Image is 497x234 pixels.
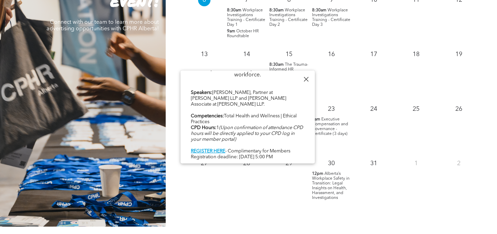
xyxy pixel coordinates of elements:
span: 12pm [312,171,323,176]
p: 19 [452,48,465,61]
p: 2 [452,157,465,170]
b: CPD Hours: [191,125,216,130]
p: 23 [325,103,338,115]
p: 16 [325,48,338,61]
b: Competencies: [191,114,224,118]
span: Workplace Investigations Training - Certificate Day 1 [227,8,265,27]
span: Workplace Investigations Training - Certificate Day 2 [269,8,308,27]
b: Speakers: [191,90,212,95]
span: Workplace Investigations Training - Certificate Day 3 [312,8,350,27]
span: 8am [312,117,320,122]
span: October HR Roundtable [227,29,259,38]
span: 9am [227,29,235,34]
span: The Trauma-Informed HR Professional [269,63,308,76]
p: 28 [240,157,253,170]
p: 25 [410,103,422,115]
p: 14 [240,48,253,61]
span: 8:30am [227,8,241,13]
span: Executive Compensation and Governance - Certificate (3 days) [312,117,348,136]
p: 27 [198,157,210,170]
p: 31 [367,157,380,170]
p: 17 [367,48,380,61]
p: 13 [198,48,210,61]
p: 24 [367,103,380,115]
p: 1 [410,157,422,170]
span: Connect with our team to learn more about advertising opportunities with CPHR Alberta! [46,20,159,32]
p: 15 [283,48,295,61]
i: (Upon confirmation of attendance CPD hours will be directly applied to your CPD log in your membe... [191,125,303,142]
span: 8:30am [312,8,326,13]
p: 26 [452,103,465,115]
span: 8:30am [269,62,284,67]
p: 30 [325,157,338,170]
p: 29 [283,157,295,170]
a: REGISTER HERE [191,149,225,153]
span: 8:30am [269,8,284,13]
p: 18 [410,48,422,61]
span: Alberta’s Workplace Safety in Transition: Legal Insights on Health, Harassment, and Investigations [312,172,349,200]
